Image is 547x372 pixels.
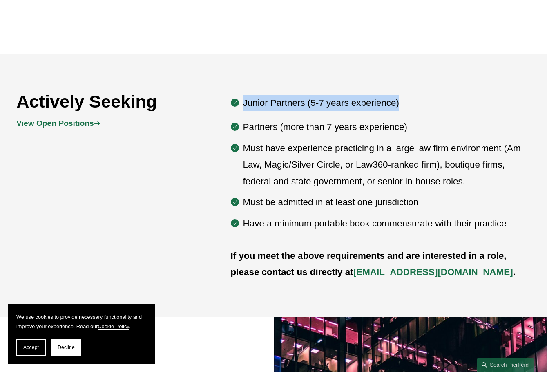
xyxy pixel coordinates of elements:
[243,194,531,211] p: Must be admitted in at least one jurisdiction
[16,119,100,128] span: ➔
[58,345,75,350] span: Decline
[8,304,155,364] section: Cookie banner
[98,323,129,329] a: Cookie Policy
[16,91,188,112] h2: Actively Seeking
[231,251,509,277] strong: If you meet the above requirements and are interested in a role, please contact us directly at
[16,119,94,128] strong: View Open Positions
[477,358,534,372] a: Search this site
[243,140,531,190] p: Must have experience practicing in a large law firm environment (Am Law, Magic/Silver Circle, or ...
[51,339,81,356] button: Decline
[353,267,513,277] a: [EMAIL_ADDRESS][DOMAIN_NAME]
[243,215,531,232] p: Have a minimum portable book commensurate with their practice
[16,119,100,128] a: View Open Positions➔
[513,267,516,277] strong: .
[243,119,531,135] p: Partners (more than 7 years experience)
[16,312,147,331] p: We use cookies to provide necessary functionality and improve your experience. Read our .
[16,339,46,356] button: Accept
[243,95,531,111] p: Junior Partners (5-7 years experience)
[23,345,39,350] span: Accept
